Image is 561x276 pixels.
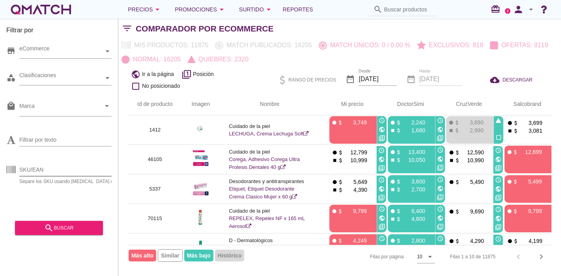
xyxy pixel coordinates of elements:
i: fiber_manual_record [390,238,396,244]
i: public [437,185,443,192]
button: Next page [534,250,548,264]
i: public [495,186,501,192]
i: attach_money [338,157,344,163]
p: 9,799 [343,207,367,215]
i: stop [390,128,396,133]
a: REPELEX, Repelex NF x 165 mL Aerosol [229,215,305,229]
i: attach_money [396,187,402,193]
p: 4,249 [343,237,367,245]
i: public [495,156,501,163]
i: stop [332,157,338,163]
i: filter_1 [437,224,443,230]
i: fiber_manual_record [449,150,454,156]
div: buscar [21,223,97,233]
i: access_time [379,206,385,212]
p: Desodorantes y antitranspirantes [229,178,310,185]
i: fiber_manual_record [390,120,396,126]
i: filter_2 [495,165,501,171]
i: check_box_outline_blank [496,134,502,141]
i: public [495,215,501,222]
p: D - Dermatológicos [229,237,310,245]
i: filter_list [118,28,136,29]
div: Filas 1 a 10 de 11875 [450,253,496,260]
i: attach_money [512,208,518,214]
i: fiber_manual_record [448,120,454,126]
a: LECHUGA, Crema Lechuga Soft [229,131,309,137]
button: Exclusivos: 818 [414,38,487,52]
input: Desde [359,73,397,85]
i: filter_3 [495,224,501,230]
i: fiber_manual_record [331,208,337,214]
a: Reportes [280,2,316,17]
p: 3,890 [460,119,484,126]
p: 12,799 [344,148,367,156]
i: access_time [437,235,443,242]
i: access_time [437,176,443,183]
i: fiber_manual_record [390,149,396,155]
p: 86657 [137,244,173,252]
i: stop [507,128,513,134]
i: local_mall [6,101,16,111]
i: store [6,46,16,56]
i: stop [332,187,338,193]
i: public [378,186,385,192]
i: public [437,126,443,133]
i: attach_money [338,179,344,185]
i: arrow_drop_down [217,5,226,14]
i: public [379,245,385,251]
p: 6,400 [402,207,425,215]
i: public [437,245,443,251]
i: person [511,4,526,15]
i: access_time [379,117,385,124]
i: category [6,73,16,82]
i: check_box_outline_blank [131,82,140,91]
i: attach_money [396,128,402,133]
p: 46105 [137,156,173,163]
i: attach_money [454,238,460,244]
p: 4,800 [402,215,425,223]
i: access_time [495,206,501,213]
i: access_time [495,236,501,242]
i: fiber_manual_record [331,120,337,126]
i: attach_money [454,179,460,185]
i: fiber_manual_record [507,238,513,244]
i: access_time [378,177,385,183]
img: 46105_275.jpg [193,148,209,168]
i: filter_3 [378,165,385,171]
i: fiber_manual_record [390,179,396,185]
p: Exclusivos: 818 [426,41,483,50]
p: 5337 [137,185,173,193]
p: 13,400 [402,148,425,156]
p: 10,999 [344,156,367,164]
button: Match únicos: 0 / 0.00 % [316,38,414,52]
img: 86657_275.jpg [193,237,209,257]
i: search [373,5,383,14]
p: 5,499 [518,178,542,185]
span: Reportes [283,5,313,14]
i: fiber_manual_record [332,179,338,185]
i: stop [448,128,454,133]
p: Match únicos: 0 / 0.00 % [327,41,410,50]
i: attach_money [454,128,460,133]
i: attach_money [396,238,402,244]
p: 3,600 [402,178,425,185]
i: cloud_download [490,75,503,85]
a: 2 [505,8,511,14]
i: access_time [437,147,443,153]
a: Etiquet, Etiquet Desodorante Crema Clasico Mujer x 60 g [229,186,297,200]
i: fiber_manual_record [449,179,454,185]
i: attach_money [512,149,518,155]
i: fiber_manual_record [390,208,396,214]
div: Promociones [175,5,226,14]
p: 3,081 [519,127,542,135]
i: filter_5 [379,224,385,230]
p: Cuidado de la piel [229,122,310,130]
i: attach_money [512,179,518,185]
i: stop [390,157,396,163]
i: access_time [495,177,501,183]
th: Nombre: Not sorted. [219,93,320,115]
text: 2 [507,9,509,13]
i: arrow_drop_down [153,5,162,14]
i: attach_money [337,238,343,244]
i: fiber_manual_record [332,150,338,156]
